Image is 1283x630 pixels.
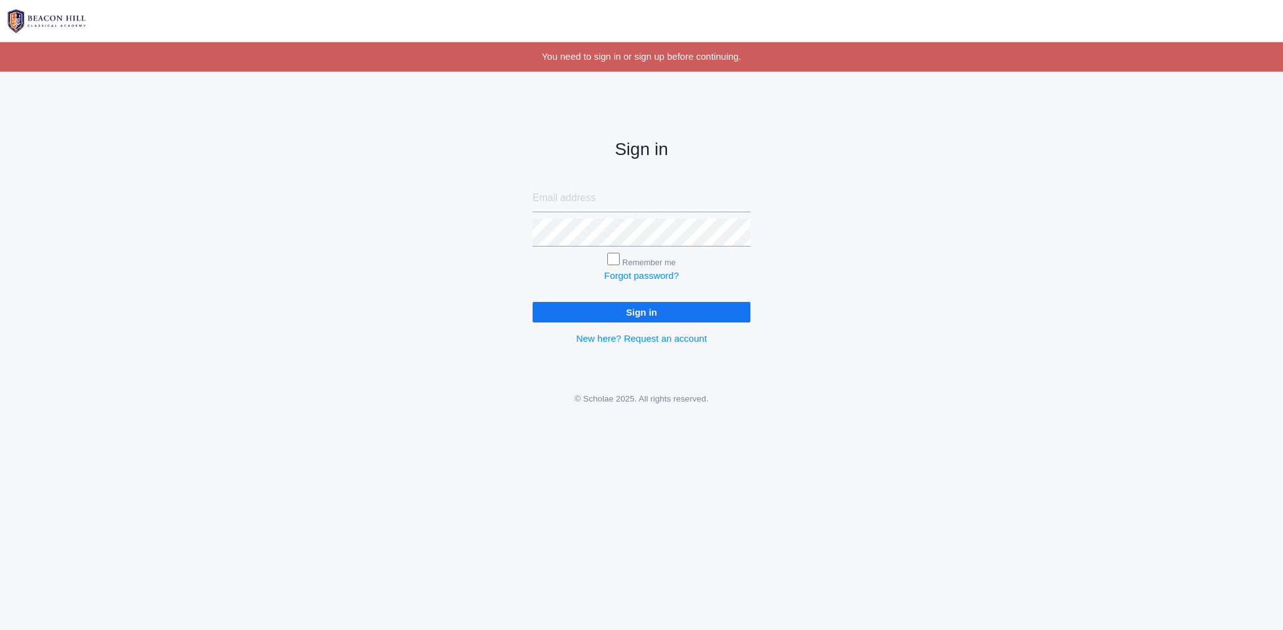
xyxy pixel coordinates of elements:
label: Remember me [622,258,676,267]
a: New here? Request an account [576,333,707,344]
a: Forgot password? [604,270,679,281]
input: Sign in [533,302,750,322]
h2: Sign in [533,140,750,159]
input: Email address [533,184,750,212]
